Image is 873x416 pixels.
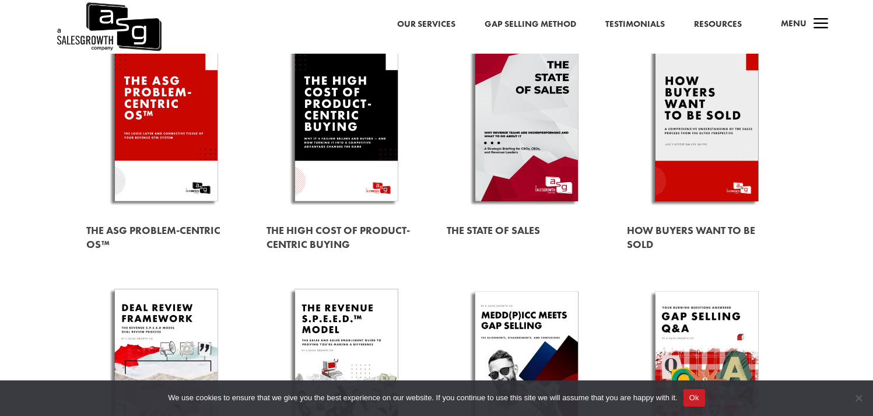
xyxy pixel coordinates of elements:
[694,17,742,32] a: Resources
[605,17,665,32] a: Testimonials
[683,389,705,407] button: Ok
[853,392,864,404] span: No
[809,13,833,36] span: a
[781,18,807,29] span: Menu
[485,17,576,32] a: Gap Selling Method
[168,392,677,404] span: We use cookies to ensure that we give you the best experience on our website. If you continue to ...
[397,17,455,32] a: Our Services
